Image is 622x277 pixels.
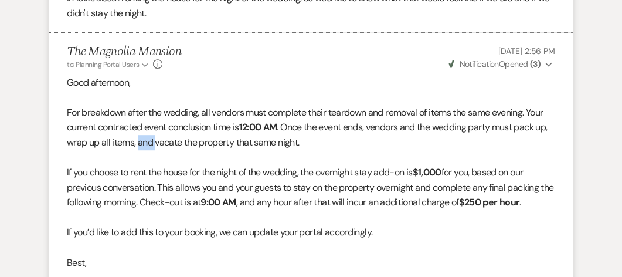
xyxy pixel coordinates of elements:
strong: ( 3 ) [530,59,541,69]
p: Best, [67,255,555,271]
p: For breakdown after the wedding, all vendors must complete their teardown and removal of items th... [67,105,555,150]
span: Opened [448,59,541,69]
button: to: Planning Portal Users [67,59,150,70]
strong: $1,000 [412,166,441,178]
strong: 12:00 AM [239,121,277,133]
span: Notification [459,59,498,69]
p: If you choose to rent the house for the night of the wedding, the overnight stay add-on is for yo... [67,165,555,210]
h5: The Magnolia Mansion [67,45,181,59]
strong: $250 per hour [458,196,519,208]
button: NotificationOpened (3) [447,58,555,70]
span: [DATE] 2:56 PM [498,46,555,56]
strong: 9:00 AM [200,196,236,208]
p: Good afternoon, [67,75,555,90]
p: If you’d like to add this to your booking, we can update your portal accordingly. [67,225,555,240]
span: to: Planning Portal Users [67,60,139,69]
